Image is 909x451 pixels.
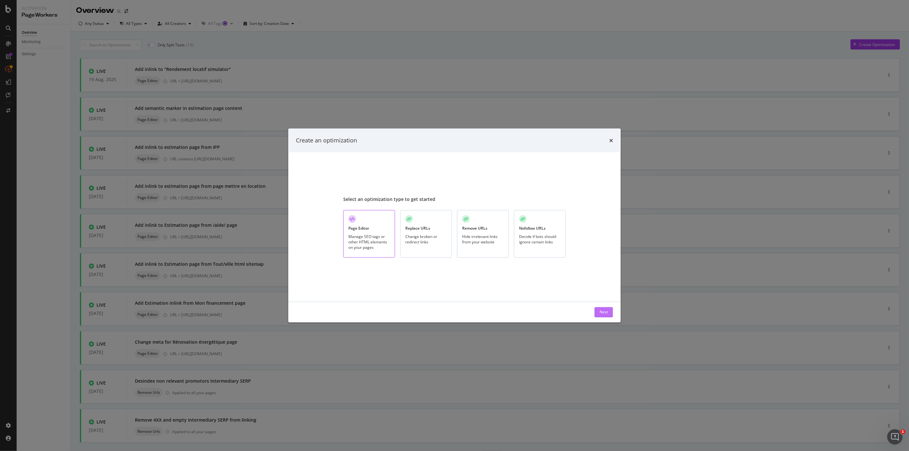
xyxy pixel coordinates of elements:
[405,233,447,244] div: Change broken or redirect links
[462,225,487,231] div: Remove URLs
[405,225,430,231] div: Replace URLs
[519,225,546,231] div: Nofollow URLs
[887,429,903,445] iframe: Intercom live chat
[296,136,357,145] div: Create an optimization
[600,310,608,315] div: Next
[348,233,390,250] div: Manage SEO tags or other HTML elements on your pages
[519,233,561,244] div: Decide if bots should ignore certain links
[594,307,613,317] button: Next
[343,196,566,203] div: Select an optimization type to get started
[609,136,613,145] div: times
[462,233,504,244] div: Hide irrelevant links from your website
[348,225,369,231] div: Page Editor
[900,429,905,434] span: 1
[288,129,621,323] div: modal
